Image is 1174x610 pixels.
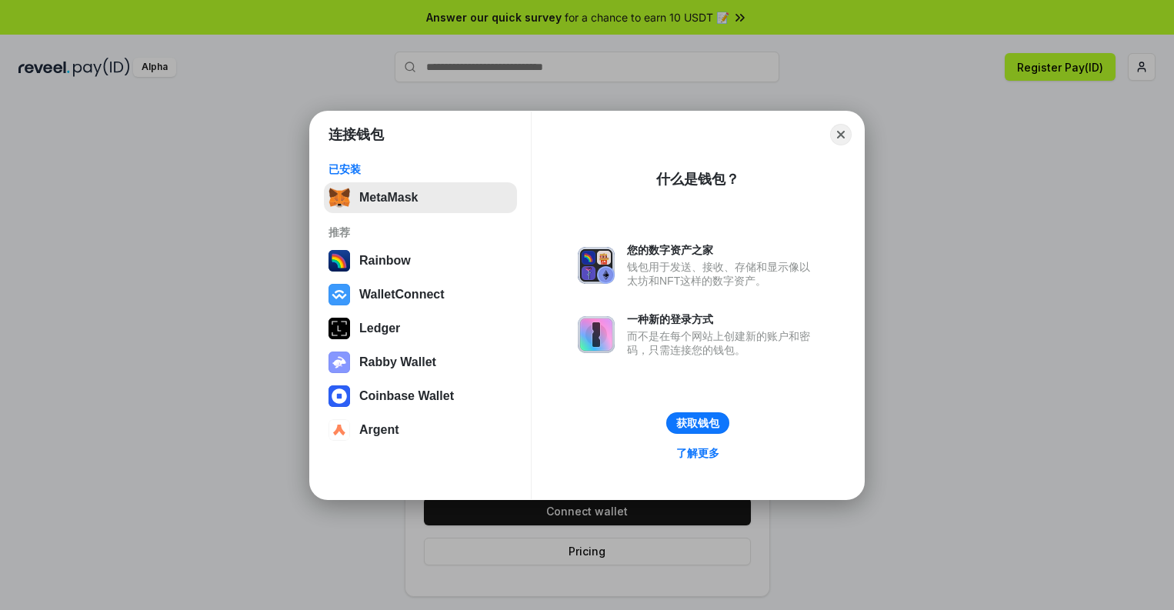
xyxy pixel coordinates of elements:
button: Coinbase Wallet [324,381,517,412]
div: Coinbase Wallet [359,389,454,403]
div: WalletConnect [359,288,445,302]
div: 而不是在每个网站上创建新的账户和密码，只需连接您的钱包。 [627,329,818,357]
img: svg+xml,%3Csvg%20fill%3D%22none%22%20height%3D%2233%22%20viewBox%3D%220%200%2035%2033%22%20width%... [329,187,350,208]
div: 您的数字资产之家 [627,243,818,257]
img: svg+xml,%3Csvg%20width%3D%2228%22%20height%3D%2228%22%20viewBox%3D%220%200%2028%2028%22%20fill%3D... [329,284,350,305]
div: 已安装 [329,162,512,176]
img: svg+xml,%3Csvg%20xmlns%3D%22http%3A%2F%2Fwww.w3.org%2F2000%2Fsvg%22%20width%3D%2228%22%20height%3... [329,318,350,339]
div: 获取钱包 [676,416,719,430]
img: svg+xml,%3Csvg%20xmlns%3D%22http%3A%2F%2Fwww.w3.org%2F2000%2Fsvg%22%20fill%3D%22none%22%20viewBox... [578,247,615,284]
div: Rabby Wallet [359,355,436,369]
div: 了解更多 [676,446,719,460]
img: svg+xml,%3Csvg%20width%3D%2228%22%20height%3D%2228%22%20viewBox%3D%220%200%2028%2028%22%20fill%3D... [329,419,350,441]
div: Argent [359,423,399,437]
button: WalletConnect [324,279,517,310]
img: svg+xml,%3Csvg%20xmlns%3D%22http%3A%2F%2Fwww.w3.org%2F2000%2Fsvg%22%20fill%3D%22none%22%20viewBox... [329,352,350,373]
button: Argent [324,415,517,445]
img: svg+xml,%3Csvg%20width%3D%22120%22%20height%3D%22120%22%20viewBox%3D%220%200%20120%20120%22%20fil... [329,250,350,272]
div: 一种新的登录方式 [627,312,818,326]
button: Rainbow [324,245,517,276]
a: 了解更多 [667,443,729,463]
div: Rainbow [359,254,411,268]
button: Close [830,124,852,145]
button: Rabby Wallet [324,347,517,378]
div: MetaMask [359,191,418,205]
div: 钱包用于发送、接收、存储和显示像以太坊和NFT这样的数字资产。 [627,260,818,288]
div: 推荐 [329,225,512,239]
button: MetaMask [324,182,517,213]
img: svg+xml,%3Csvg%20xmlns%3D%22http%3A%2F%2Fwww.w3.org%2F2000%2Fsvg%22%20fill%3D%22none%22%20viewBox... [578,316,615,353]
h1: 连接钱包 [329,125,384,144]
div: 什么是钱包？ [656,170,739,188]
button: Ledger [324,313,517,344]
img: svg+xml,%3Csvg%20width%3D%2228%22%20height%3D%2228%22%20viewBox%3D%220%200%2028%2028%22%20fill%3D... [329,385,350,407]
div: Ledger [359,322,400,335]
button: 获取钱包 [666,412,729,434]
